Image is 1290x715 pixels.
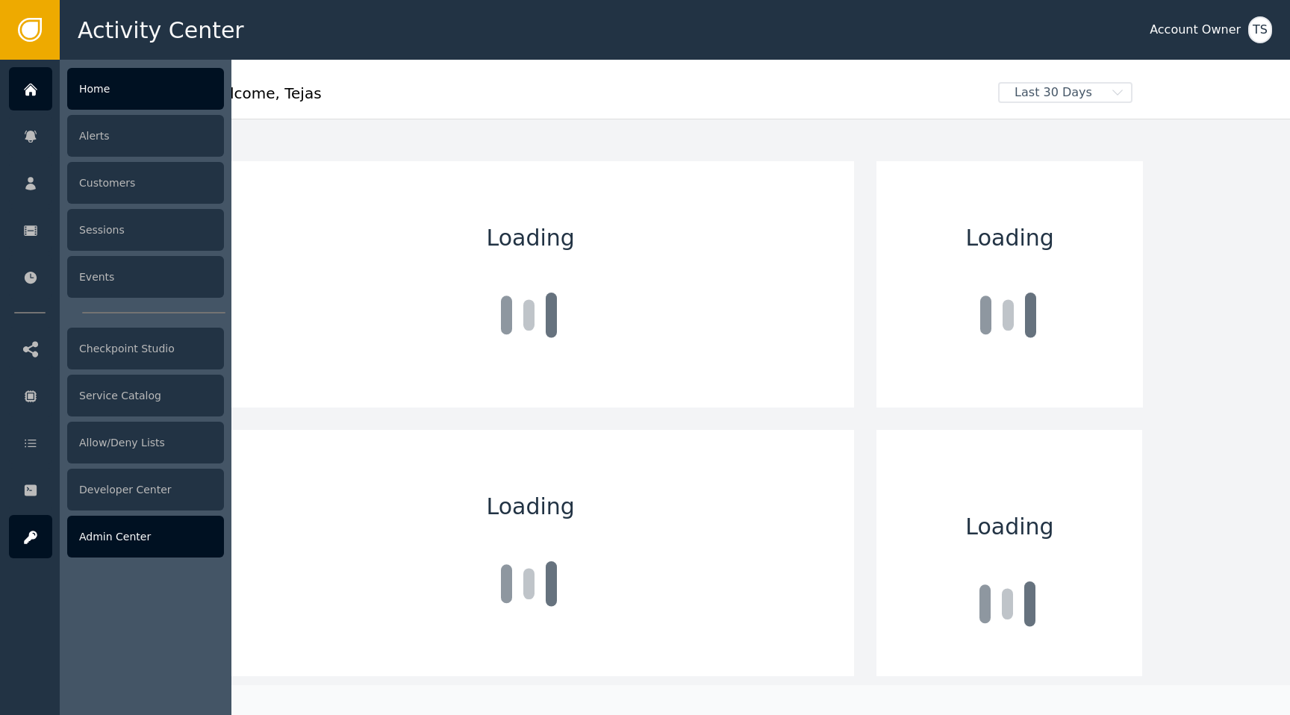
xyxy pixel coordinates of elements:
a: Sessions [9,208,224,252]
a: Alerts [9,114,224,157]
button: Last 30 Days [988,82,1143,103]
div: Checkpoint Studio [67,328,224,369]
a: Allow/Deny Lists [9,421,224,464]
span: Loading [965,510,1053,543]
span: Loading [966,221,1054,255]
span: Loading [487,490,575,523]
a: Service Catalog [9,374,224,417]
a: Admin Center [9,515,224,558]
span: Activity Center [78,13,244,47]
div: Developer Center [67,469,224,511]
a: Customers [9,161,224,204]
a: Checkpoint Studio [9,327,224,370]
a: Developer Center [9,468,224,511]
div: Service Catalog [67,375,224,416]
button: TS [1248,16,1272,43]
div: Alerts [67,115,224,157]
div: Customers [67,162,224,204]
span: Last 30 Days [1000,84,1107,102]
div: Home [67,68,224,110]
div: Allow/Deny Lists [67,422,224,463]
span: Loading [487,221,575,255]
a: Home [9,67,224,110]
div: Welcome , Tejas [207,82,988,115]
div: Account Owner [1150,21,1241,39]
div: Events [67,256,224,298]
div: Sessions [67,209,224,251]
a: Events [9,255,224,299]
div: Admin Center [67,516,224,558]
